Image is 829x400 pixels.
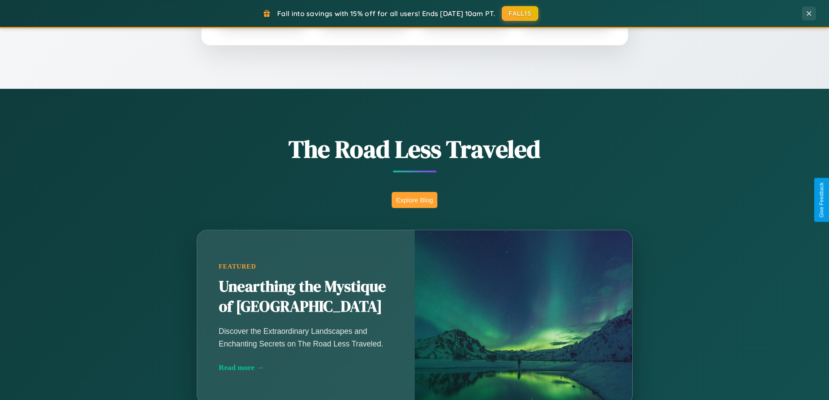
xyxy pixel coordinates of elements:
div: Featured [219,263,393,270]
button: FALL15 [502,6,538,21]
div: Read more → [219,363,393,372]
span: Fall into savings with 15% off for all users! Ends [DATE] 10am PT. [277,9,495,18]
div: Give Feedback [819,182,825,218]
p: Discover the Extraordinary Landscapes and Enchanting Secrets on The Road Less Traveled. [219,325,393,350]
h2: Unearthing the Mystique of [GEOGRAPHIC_DATA] [219,277,393,317]
button: Explore Blog [392,192,437,208]
h1: The Road Less Traveled [154,132,676,166]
